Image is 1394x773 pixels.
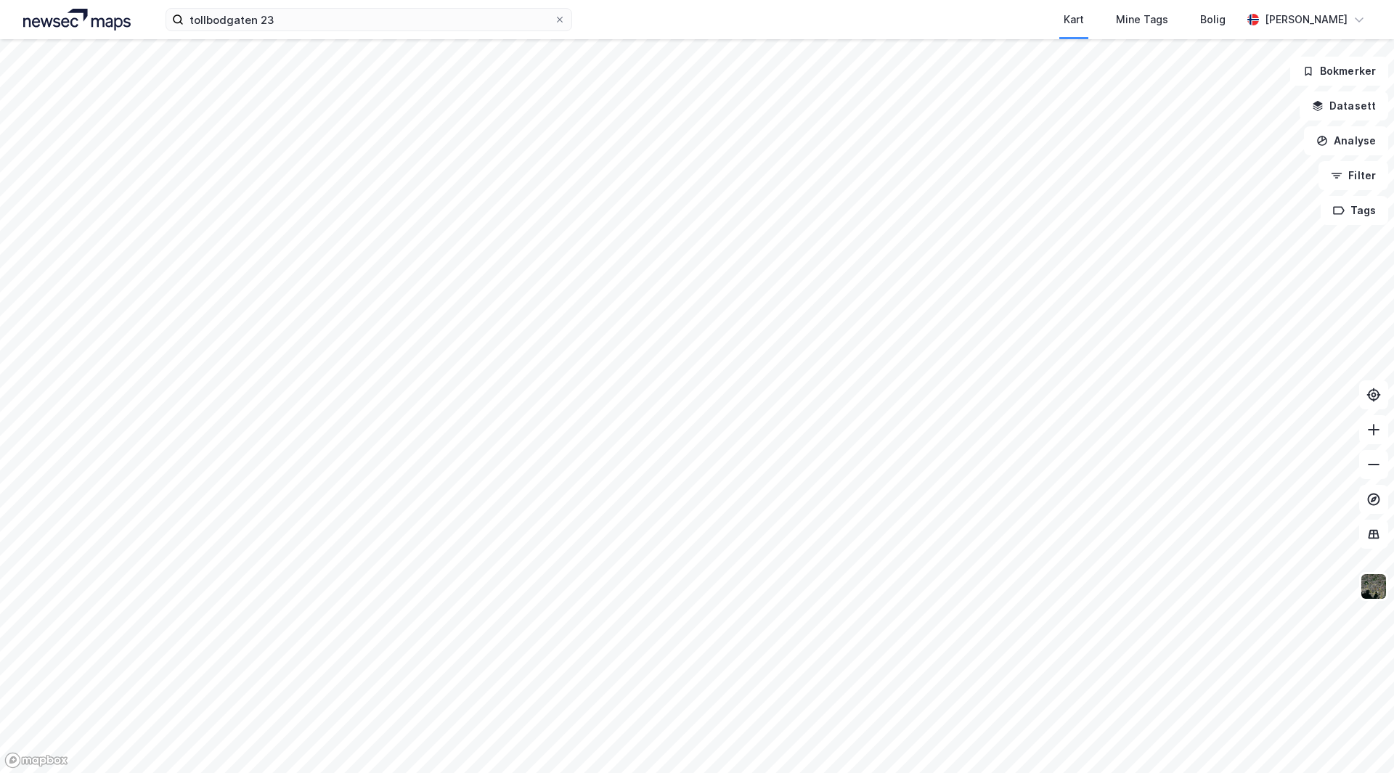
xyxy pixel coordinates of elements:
[1300,91,1388,120] button: Datasett
[1290,57,1388,86] button: Bokmerker
[1200,11,1226,28] div: Bolig
[1321,703,1394,773] iframe: Chat Widget
[1116,11,1168,28] div: Mine Tags
[184,9,554,30] input: Søk på adresse, matrikkel, gårdeiere, leietakere eller personer
[1360,573,1387,600] img: 9k=
[1064,11,1084,28] div: Kart
[1265,11,1348,28] div: [PERSON_NAME]
[1304,126,1388,155] button: Analyse
[23,9,131,30] img: logo.a4113a55bc3d86da70a041830d287a7e.svg
[1321,196,1388,225] button: Tags
[4,752,68,769] a: Mapbox homepage
[1318,161,1388,190] button: Filter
